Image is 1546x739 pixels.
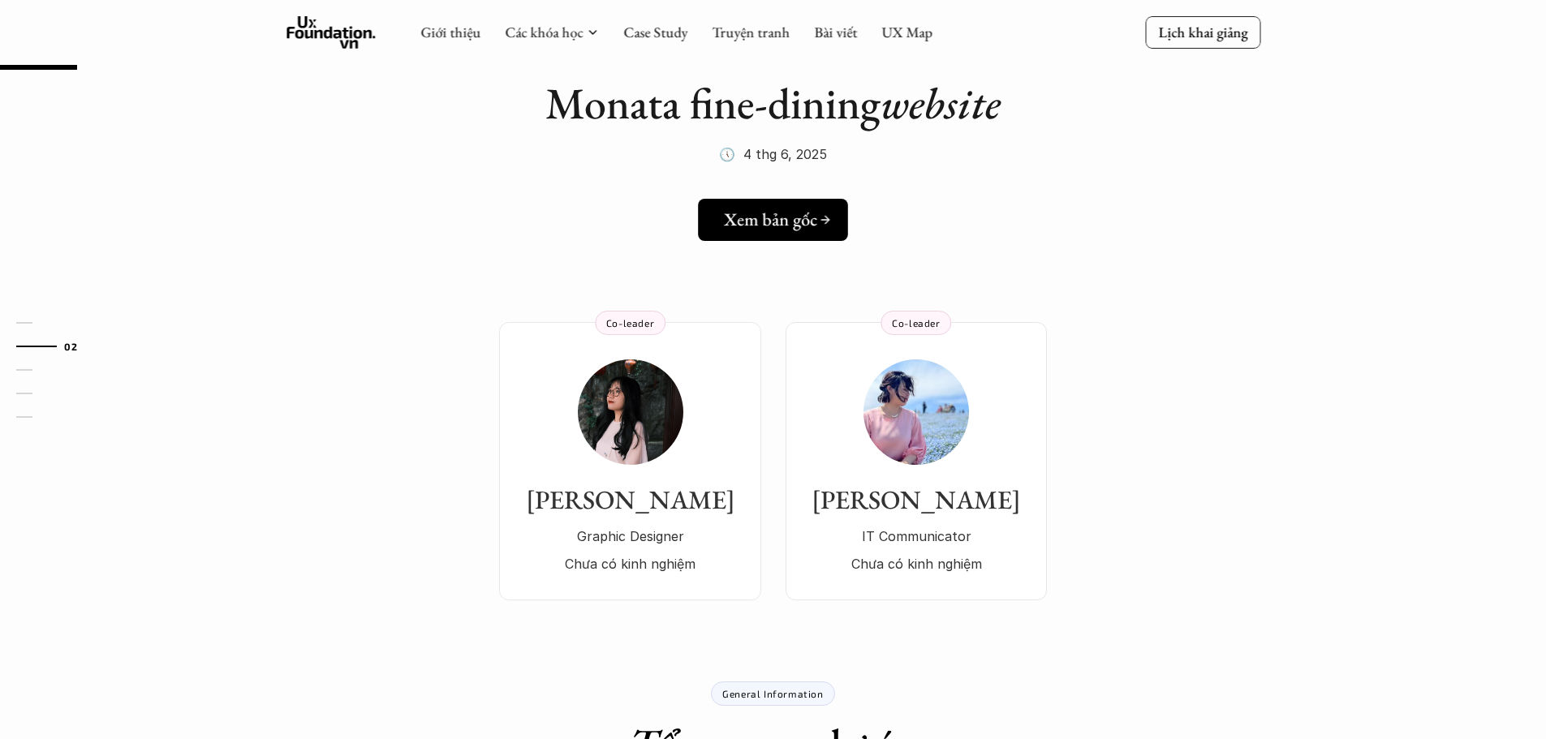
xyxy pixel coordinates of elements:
p: General Information [722,688,823,699]
h1: Monata fine-dining [545,77,1001,130]
h3: [PERSON_NAME] [515,484,745,515]
a: [PERSON_NAME]Graphic DesignerChưa có kinh nghiệmCo-leader [499,322,761,600]
a: Các khóa học [505,23,583,41]
p: 🕔 4 thg 6, 2025 [719,142,827,166]
strong: 02 [64,340,77,351]
p: Graphic Designer [515,524,745,548]
a: Truyện tranh [712,23,790,41]
h5: Xem bản gốc [724,209,817,230]
p: Chưa có kinh nghiệm [802,552,1031,576]
em: website [881,75,1001,131]
p: IT Communicator [802,524,1031,548]
p: Chưa có kinh nghiệm [515,552,745,576]
p: Co-leader [606,317,654,329]
h3: [PERSON_NAME] [802,484,1031,515]
a: UX Map [881,23,932,41]
a: Giới thiệu [420,23,480,41]
p: Lịch khai giảng [1158,23,1247,41]
a: Xem bản gốc [698,199,848,241]
p: Co-leader [892,317,940,329]
a: 02 [16,337,93,356]
a: [PERSON_NAME]IT CommunicatorChưa có kinh nghiệmCo-leader [786,322,1047,600]
a: Case Study [623,23,687,41]
a: Bài viết [814,23,857,41]
a: Lịch khai giảng [1145,16,1260,48]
